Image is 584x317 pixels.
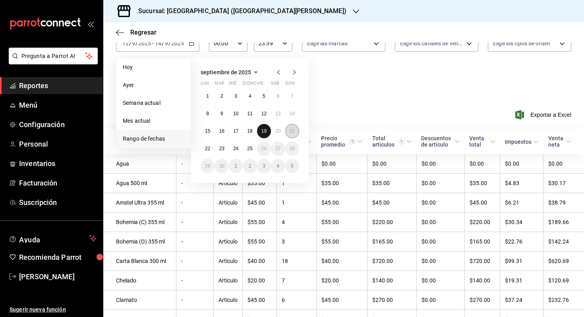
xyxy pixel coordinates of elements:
[19,271,97,282] span: [PERSON_NAME]
[367,251,416,271] td: $720.00
[421,135,460,148] span: Descuentos de artículo
[87,21,94,27] button: open_drawer_menu
[243,81,290,89] abbr: jueves
[285,89,299,103] button: 7 de septiembre de 2025
[291,93,294,99] abbr: 7 de septiembre de 2025
[421,135,453,148] div: Descuentos de artículo
[469,135,488,148] div: Venta total
[215,159,228,173] button: 30 de septiembre de 2025
[19,80,97,91] span: Reportes
[103,271,176,290] td: Chelado
[261,146,267,151] abbr: 26 de septiembre de 2025
[21,52,85,60] span: Pregunta a Parrot AI
[271,81,279,89] abbr: sábado
[243,141,257,156] button: 25 de septiembre de 2025
[219,128,224,134] abbr: 16 de septiembre de 2025
[285,106,299,121] button: 14 de septiembre de 2025
[285,81,295,89] abbr: domingo
[176,213,213,232] td: -
[131,40,135,46] input: --
[122,40,129,46] input: --
[469,135,495,148] span: Venta total
[135,40,138,46] span: /
[19,158,97,169] span: Inventarios
[164,40,168,46] input: --
[214,271,243,290] td: Artículo
[214,174,243,193] td: Artículo
[132,6,346,16] h3: Sucursal: [GEOGRAPHIC_DATA] ([GEOGRAPHIC_DATA][PERSON_NAME])
[493,39,550,47] span: Elige los tipos de orden
[214,232,243,251] td: Artículo
[285,141,299,156] button: 28 de septiembre de 2025
[257,141,271,156] button: 26 de septiembre de 2025
[176,174,213,193] td: -
[416,271,464,290] td: $0.00
[464,213,500,232] td: $220.00
[367,174,416,193] td: $35.00
[464,232,500,251] td: $165.00
[214,290,243,310] td: Artículo
[243,174,277,193] td: $35.00
[464,193,500,213] td: $45.00
[229,81,236,89] abbr: miércoles
[543,251,584,271] td: $620.69
[234,93,237,99] abbr: 3 de septiembre de 2025
[307,39,348,47] span: Elige las marcas
[321,135,363,148] span: Precio promedio
[19,178,97,188] span: Facturación
[275,128,280,134] abbr: 20 de septiembre de 2025
[201,141,215,156] button: 22 de septiembre de 2025
[6,58,98,66] a: Pregunta a Parrot AI
[464,271,500,290] td: $140.00
[277,271,316,290] td: 7
[19,252,97,263] span: Recomienda Parrot
[219,163,224,169] abbr: 30 de septiembre de 2025
[398,139,404,145] svg: El total artículos considera cambios de precios en los artículos así como costos adicionales por ...
[316,213,367,232] td: $55.00
[464,251,500,271] td: $720.00
[548,135,564,148] div: Venta neta
[316,193,367,213] td: $45.00
[543,174,584,193] td: $30.17
[243,290,277,310] td: $45.00
[243,213,277,232] td: $55.00
[214,251,243,271] td: Artículo
[275,111,280,116] abbr: 13 de septiembre de 2025
[372,135,404,148] div: Total artículos
[168,40,171,46] span: /
[505,139,539,145] span: Impuestos
[316,290,367,310] td: $45.00
[233,111,238,116] abbr: 10 de septiembre de 2025
[416,213,464,232] td: $0.00
[543,193,584,213] td: $38.79
[316,154,367,174] td: $0.00
[215,89,228,103] button: 2 de septiembre de 2025
[271,141,285,156] button: 27 de septiembre de 2025
[500,271,543,290] td: $19.31
[201,159,215,173] button: 29 de septiembre de 2025
[243,159,257,173] button: 2 de octubre de 2025
[171,40,184,46] input: ----
[543,232,584,251] td: $142.24
[215,106,228,121] button: 9 de septiembre de 2025
[464,174,500,193] td: $35.00
[243,89,257,103] button: 4 de septiembre de 2025
[220,111,223,116] abbr: 9 de septiembre de 2025
[400,39,464,47] span: Elige los canales de venta
[271,106,285,121] button: 13 de septiembre de 2025
[10,305,97,314] span: Sugerir nueva función
[123,99,184,107] span: Semana actual
[517,110,571,120] span: Exportar a Excel
[367,213,416,232] td: $220.00
[243,193,277,213] td: $45.00
[201,68,261,77] button: septiembre de 2025
[257,89,271,103] button: 5 de septiembre de 2025
[103,174,176,193] td: Agua 500 ml
[215,81,224,89] abbr: martes
[263,93,265,99] abbr: 5 de septiembre de 2025
[543,271,584,290] td: $120.69
[290,146,295,151] abbr: 28 de septiembre de 2025
[130,29,157,36] span: Regresar
[176,251,213,271] td: -
[316,174,367,193] td: $35.00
